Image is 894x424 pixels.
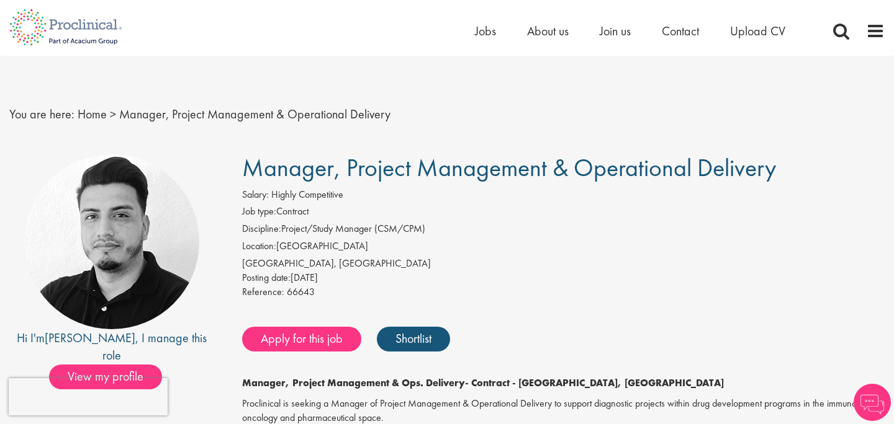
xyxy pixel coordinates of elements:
[271,188,343,201] span: Highly Competitive
[465,376,724,389] strong: - Contract - [GEOGRAPHIC_DATA], [GEOGRAPHIC_DATA]
[242,222,885,239] li: Project/Study Manager (CSM/CPM)
[527,23,569,39] a: About us
[78,106,107,122] a: breadcrumb link
[242,222,281,236] label: Discipline:
[662,23,699,39] a: Contact
[9,106,74,122] span: You are here:
[119,106,391,122] span: Manager, Project Management & Operational Delivery
[24,154,199,329] img: imeage of recruiter Anderson Maldonado
[377,327,450,351] a: Shortlist
[242,205,276,219] label: Job type:
[49,364,162,389] span: View my profile
[45,330,135,346] a: [PERSON_NAME]
[242,271,291,284] span: Posting date:
[242,327,361,351] a: Apply for this job
[9,378,168,415] iframe: reCAPTCHA
[287,285,315,298] span: 66643
[730,23,785,39] a: Upload CV
[49,367,174,383] a: View my profile
[242,285,284,299] label: Reference:
[242,205,885,222] li: Contract
[854,384,891,421] img: Chatbot
[242,188,269,202] label: Salary:
[242,376,465,389] strong: Manager, Project Management & Ops. Delivery
[242,257,885,271] div: [GEOGRAPHIC_DATA], [GEOGRAPHIC_DATA]
[9,329,214,364] div: Hi I'm , I manage this role
[110,106,116,122] span: >
[600,23,631,39] a: Join us
[242,271,885,285] div: [DATE]
[242,152,776,183] span: Manager, Project Management & Operational Delivery
[475,23,496,39] a: Jobs
[242,239,885,257] li: [GEOGRAPHIC_DATA]
[242,239,276,254] label: Location:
